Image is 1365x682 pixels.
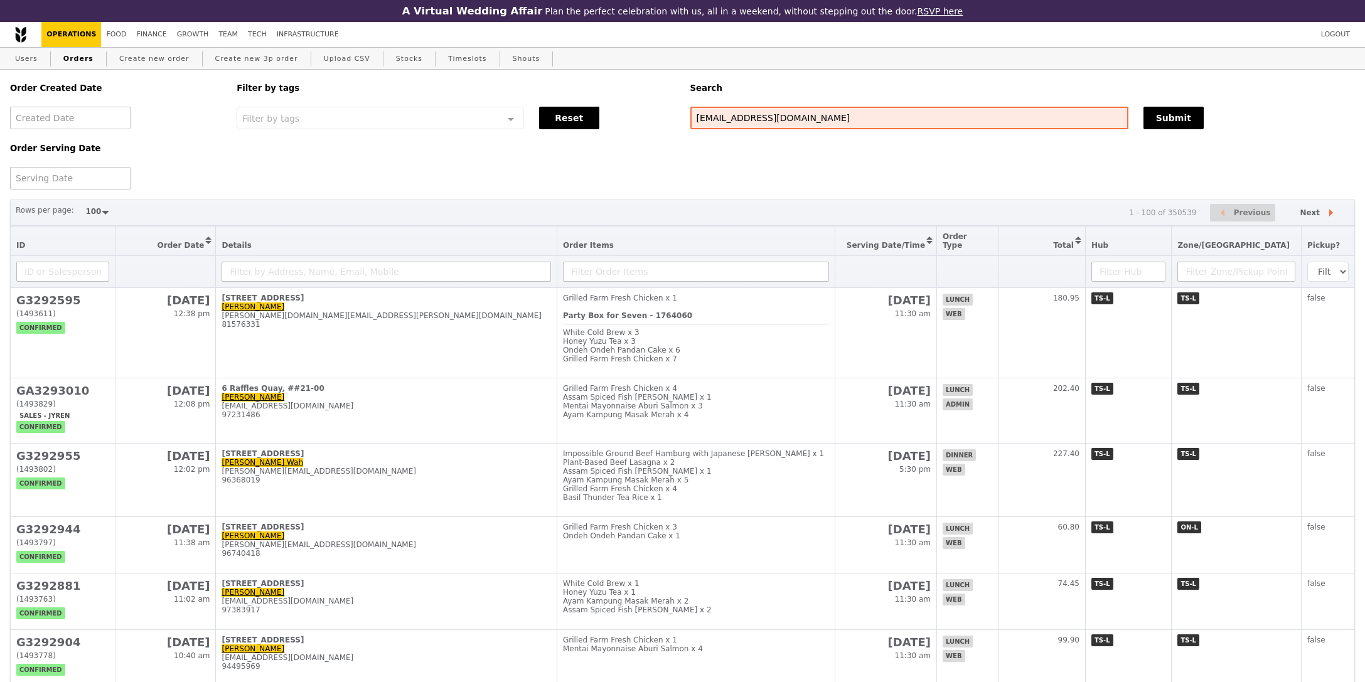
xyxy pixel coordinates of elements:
[943,636,973,647] span: lunch
[121,636,210,649] h2: [DATE]
[319,48,375,70] a: Upload CSV
[222,449,550,458] div: [STREET_ADDRESS]
[1058,636,1079,644] span: 99.90
[563,337,636,346] span: Honey Yuzu Tea x 3
[222,241,251,250] span: Details
[899,465,931,474] span: 5:30 pm
[222,410,550,419] div: 97231486
[563,644,829,653] div: Mentai Mayonnaise Aburi Salmon x 4
[1307,449,1325,458] span: false
[16,322,65,334] span: confirmed
[121,294,210,307] h2: [DATE]
[16,384,109,397] h2: GA3293010
[895,538,931,547] span: 11:30 am
[16,262,109,282] input: ID or Salesperson name
[16,309,109,318] div: (1493611)
[895,400,931,408] span: 11:30 am
[222,262,550,282] input: Filter by Address, Name, Email, Mobile
[16,421,65,433] span: confirmed
[943,537,965,549] span: web
[539,107,599,129] button: Reset
[1091,292,1113,304] span: TS-L
[1307,523,1325,531] span: false
[918,6,963,16] a: RSVP here
[1058,579,1079,588] span: 74.45
[841,579,931,592] h2: [DATE]
[563,402,829,410] div: Mentai Mayonnaise Aburi Salmon x 3
[690,83,1356,93] h5: Search
[222,523,550,531] div: [STREET_ADDRESS]
[563,311,692,320] b: Party Box for Seven - 1764060
[132,22,172,47] a: Finance
[121,449,210,462] h2: [DATE]
[10,83,222,93] h5: Order Created Date
[1091,241,1108,250] span: Hub
[16,204,74,216] label: Rows per page:
[16,538,109,547] div: (1493797)
[222,458,303,467] a: [PERSON_NAME] Wah
[16,595,109,604] div: (1493763)
[508,48,545,70] a: Shouts
[121,579,210,592] h2: [DATE]
[563,484,829,493] div: Grilled Farm Fresh Chicken x 4
[16,636,109,649] h2: G3292904
[1091,578,1113,590] span: TS-L
[1307,294,1325,302] span: false
[222,636,550,644] div: [STREET_ADDRESS]
[222,540,550,549] div: [PERSON_NAME][EMAIL_ADDRESS][DOMAIN_NAME]
[1177,448,1199,460] span: TS-L
[943,449,976,461] span: dinner
[222,402,550,410] div: [EMAIL_ADDRESS][DOMAIN_NAME]
[402,5,542,17] h3: A Virtual Wedding Affair
[15,26,26,43] img: Grain logo
[943,464,965,476] span: web
[943,579,973,591] span: lunch
[10,167,131,189] input: Serving Date
[391,48,427,70] a: Stocks
[1307,384,1325,393] span: false
[1143,107,1204,129] button: Submit
[943,523,973,535] span: lunch
[16,607,65,619] span: confirmed
[563,531,829,540] div: Ondeh Ondeh Pandan Cake x 1
[222,644,284,653] a: [PERSON_NAME]
[895,651,931,660] span: 11:30 am
[690,107,1128,129] input: Search any field
[1289,204,1349,222] button: Next
[16,651,109,660] div: (1493778)
[222,605,550,614] div: 97383917
[563,346,680,354] span: Ondeh Ondeh Pandan Cake x 6
[16,410,73,422] span: Sales - Jyren
[1210,204,1275,222] button: Previous
[563,294,829,302] div: Grilled Farm Fresh Chicken x 1
[321,5,1044,17] div: Plan the perfect celebration with us, all in a weekend, without stepping out the door.
[222,531,284,540] a: [PERSON_NAME]
[563,458,829,467] div: Plant-Based Beef Lasagna x 2
[943,232,967,250] span: Order Type
[222,384,550,393] div: 6 Raffles Quay, ##21-00
[443,48,491,70] a: Timeslots
[563,476,829,484] div: Ayam Kampung Masak Merah x 5
[1177,241,1290,250] span: Zone/[GEOGRAPHIC_DATA]
[222,393,284,402] a: [PERSON_NAME]
[222,302,284,311] a: [PERSON_NAME]
[1177,383,1199,395] span: TS-L
[1091,262,1165,282] input: Filter Hub
[943,398,973,410] span: admin
[1091,634,1113,646] span: TS-L
[943,308,965,320] span: web
[222,320,550,329] div: 81576331
[1177,262,1295,282] input: Filter Zone/Pickup Point
[563,493,829,502] div: Basil Thunder Tea Rice x 1
[174,595,210,604] span: 11:02 am
[222,662,550,671] div: 94495969
[943,650,965,662] span: web
[1177,292,1199,304] span: TS-L
[563,328,640,337] span: White Cold Brew x 3
[895,309,931,318] span: 11:30 am
[237,83,675,93] h5: Filter by tags
[1053,384,1079,393] span: 202.40
[563,588,829,597] div: Honey Yuzu Tea x 1
[242,112,299,124] span: Filter by tags
[16,465,109,474] div: (1493802)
